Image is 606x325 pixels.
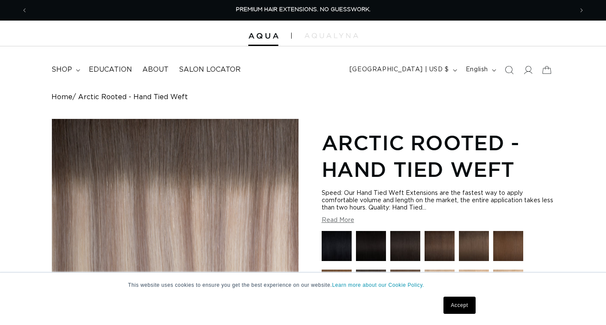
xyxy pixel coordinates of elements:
[137,60,174,79] a: About
[425,270,455,304] a: 16 Blonde - Hand Tied Weft
[356,270,386,304] a: 8AB Ash Brown - Hand Tied Weft
[572,2,591,18] button: Next announcement
[46,60,84,79] summary: shop
[425,231,455,265] a: 2 Dark Brown - Hand Tied Weft
[356,270,386,300] img: 8AB Ash Brown - Hand Tied Weft
[390,231,420,261] img: 1B Soft Black - Hand Tied Weft
[322,231,352,261] img: 1 Black - Hand Tied Weft
[322,270,352,300] img: 6 Light Brown - Hand Tied Weft
[89,65,132,74] span: Education
[425,270,455,300] img: 16 Blonde - Hand Tied Weft
[15,2,34,18] button: Previous announcement
[390,270,420,304] a: 8 Golden Brown - Hand Tied Weft
[466,65,488,74] span: English
[174,60,246,79] a: Salon Locator
[356,231,386,261] img: 1N Natural Black - Hand Tied Weft
[322,270,352,304] a: 6 Light Brown - Hand Tied Weft
[84,60,137,79] a: Education
[443,297,475,314] a: Accept
[51,65,72,74] span: shop
[305,33,358,38] img: aqualyna.com
[322,190,555,212] div: Speed: Our Hand Tied Weft Extensions are the fastest way to apply comfortable volume and length o...
[459,270,489,300] img: 22 Light Blonde - Hand Tied Weft
[500,61,519,79] summary: Search
[459,231,489,265] a: 4AB Medium Ash Brown - Hand Tied Weft
[493,231,523,261] img: 4 Medium Brown - Hand Tied Weft
[322,217,354,224] button: Read More
[78,93,188,101] span: Arctic Rooted - Hand Tied Weft
[493,270,523,304] a: 24 Light Golden Blonde - Hand Tied Weft
[459,231,489,261] img: 4AB Medium Ash Brown - Hand Tied Weft
[344,62,461,78] button: [GEOGRAPHIC_DATA] | USD $
[322,231,352,265] a: 1 Black - Hand Tied Weft
[493,231,523,265] a: 4 Medium Brown - Hand Tied Weft
[459,270,489,304] a: 22 Light Blonde - Hand Tied Weft
[356,231,386,265] a: 1N Natural Black - Hand Tied Weft
[390,270,420,300] img: 8 Golden Brown - Hand Tied Weft
[425,231,455,261] img: 2 Dark Brown - Hand Tied Weft
[390,231,420,265] a: 1B Soft Black - Hand Tied Weft
[142,65,169,74] span: About
[51,93,555,101] nav: breadcrumbs
[236,7,371,12] span: PREMIUM HAIR EXTENSIONS. NO GUESSWORK.
[322,129,555,183] h1: Arctic Rooted - Hand Tied Weft
[493,270,523,300] img: 24 Light Golden Blonde - Hand Tied Weft
[461,62,500,78] button: English
[179,65,241,74] span: Salon Locator
[350,65,449,74] span: [GEOGRAPHIC_DATA] | USD $
[248,33,278,39] img: Aqua Hair Extensions
[332,282,424,288] a: Learn more about our Cookie Policy.
[51,93,72,101] a: Home
[128,281,478,289] p: This website uses cookies to ensure you get the best experience on our website.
